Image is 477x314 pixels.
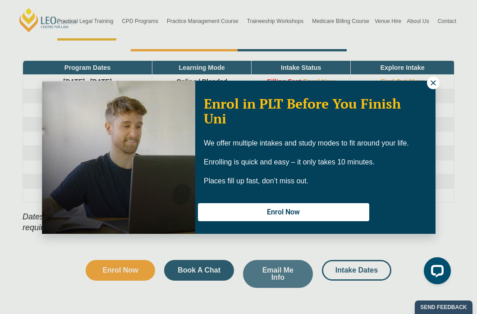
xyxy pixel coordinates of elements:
[42,81,195,234] img: Woman in yellow blouse holding folders looking to the right and smiling
[427,77,440,89] button: Close
[204,177,308,185] span: Places fill up fast, don’t miss out.
[417,254,454,291] iframe: LiveChat chat widget
[198,203,369,221] button: Enrol Now
[204,95,401,127] span: Enrol in PLT Before You Finish Uni
[204,158,375,166] span: Enrolling is quick and easy – it only takes 10 minutes.
[204,139,409,147] span: We offer multiple intakes and study modes to fit around your life.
